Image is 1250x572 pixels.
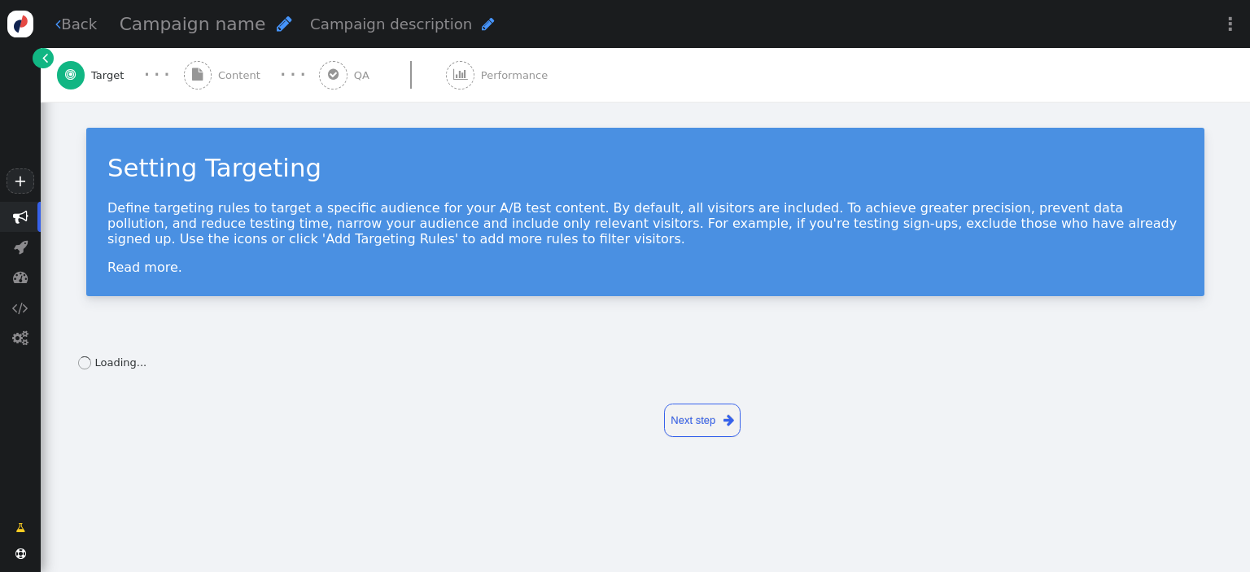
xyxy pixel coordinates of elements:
[453,68,468,81] span: 
[192,68,203,81] span: 
[354,68,376,84] span: QA
[65,68,76,81] span: 
[15,520,25,536] span: 
[13,269,28,285] span: 
[7,168,34,194] a: +
[310,15,472,33] span: Campaign description
[481,68,554,84] span: Performance
[277,15,292,33] span: 
[15,548,26,559] span: 
[14,239,28,255] span: 
[319,48,446,102] a:  QA
[12,300,28,316] span: 
[107,149,1183,186] div: Setting Targeting
[55,16,61,32] span: 
[107,260,182,275] a: Read more.
[328,68,339,81] span: 
[57,48,184,102] a:  Target · · ·
[664,404,741,437] a: Next step
[280,65,305,85] div: · · ·
[5,514,36,542] a: 
[13,209,28,225] span: 
[12,330,28,346] span: 
[55,13,97,35] a: Back
[7,11,34,37] img: logo-icon.svg
[95,356,147,369] span: Loading...
[42,50,48,66] span: 
[482,16,495,32] span: 
[33,48,53,68] a: 
[446,48,582,102] a:  Performance
[144,65,169,85] div: · · ·
[184,48,320,102] a:  Content · · ·
[107,200,1183,247] p: Define targeting rules to target a specific audience for your A/B test content. By default, all v...
[723,411,734,430] span: 
[120,14,266,34] span: Campaign name
[91,68,130,84] span: Target
[218,68,267,84] span: Content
